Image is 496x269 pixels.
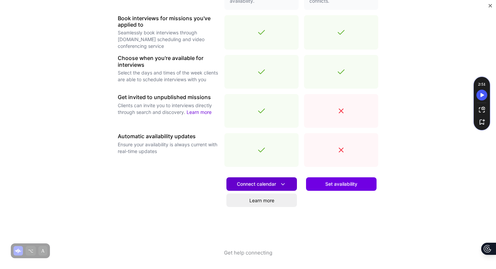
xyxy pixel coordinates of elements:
[325,181,357,187] span: Set availability
[118,94,219,100] h3: Get invited to unpublished missions
[118,141,219,155] p: Ensure your availability is always current with real-time updates
[237,181,286,188] span: Connect calendar
[118,29,219,50] p: Seamlessly book interviews through [DOMAIN_NAME] scheduling and video conferencing service
[187,109,212,115] a: Learn more
[118,102,219,116] p: Clients can invite you to interviews directly through search and discovery.
[118,15,219,28] h3: Book interviews for missions you've applied to
[226,193,297,207] a: Learn more
[118,133,219,140] h3: Automatic availability updates
[306,177,377,191] button: Set availability
[489,4,492,11] button: Close
[118,55,219,68] h3: Choose when you're available for interviews
[279,181,286,188] i: icon DownArrowWhite
[118,69,219,83] p: Select the days and times of the week clients are able to schedule interviews with you
[226,177,297,191] button: Connect calendar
